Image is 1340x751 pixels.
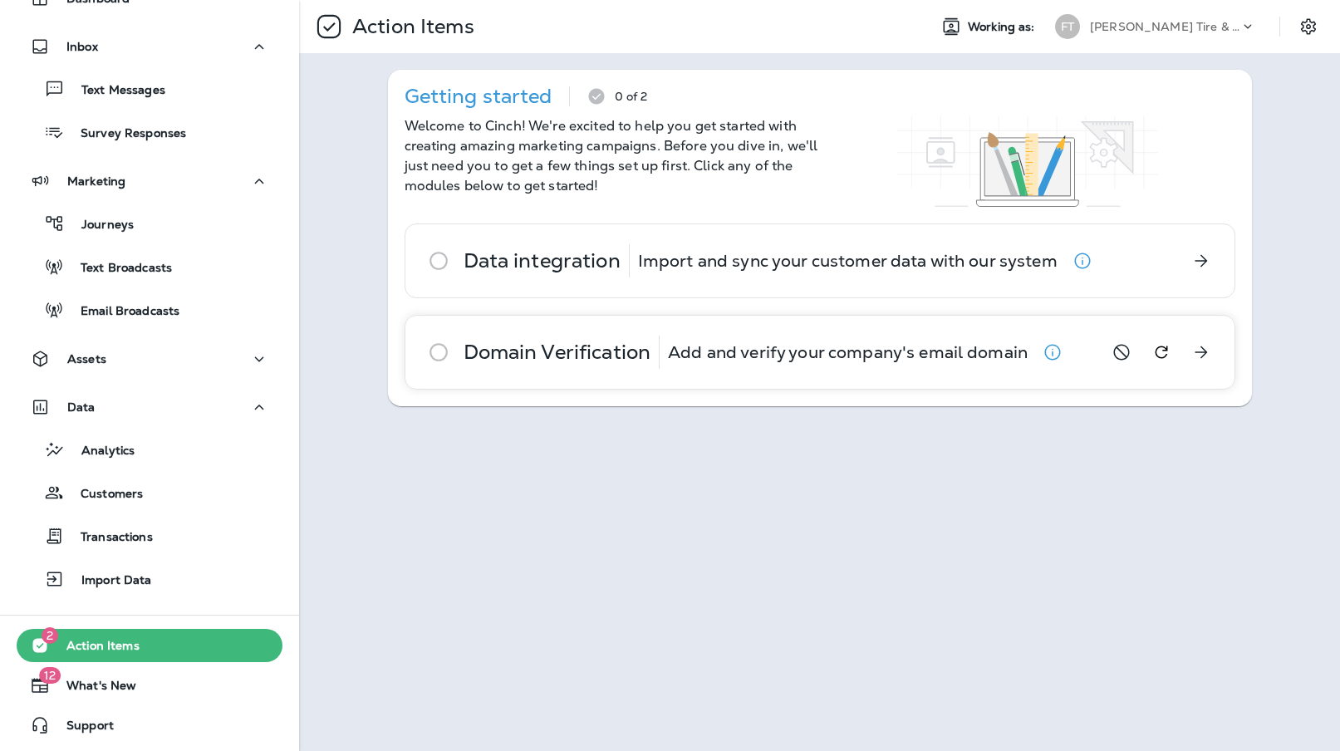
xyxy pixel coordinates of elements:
[405,116,820,196] p: Welcome to Cinch! We're excited to help you get started with creating amazing marketing campaigns...
[50,719,114,739] span: Support
[17,115,282,150] button: Survey Responses
[17,30,282,63] button: Inbox
[1185,336,1218,369] button: Get Started
[65,218,134,233] p: Journeys
[17,669,282,702] button: 12What's New
[1293,12,1323,42] button: Settings
[64,530,153,546] p: Transactions
[17,206,282,241] button: Journeys
[17,562,282,596] button: Import Data
[464,346,651,359] p: Domain Verification
[17,432,282,467] button: Analytics
[17,164,282,198] button: Marketing
[17,518,282,553] button: Transactions
[67,352,106,366] p: Assets
[638,254,1058,268] p: Import and sync your customer data with our system
[50,639,140,659] span: Action Items
[17,71,282,106] button: Text Messages
[17,342,282,375] button: Assets
[64,487,143,503] p: Customers
[17,292,282,327] button: Email Broadcasts
[17,390,282,424] button: Data
[65,444,135,459] p: Analytics
[65,573,152,589] p: Import Data
[17,709,282,742] button: Support
[1185,244,1218,277] button: Get Started
[66,40,98,53] p: Inbox
[65,83,165,99] p: Text Messages
[464,254,621,268] p: Data integration
[1090,20,1239,33] p: [PERSON_NAME] Tire & Auto Service
[42,627,58,644] span: 2
[668,346,1028,359] p: Add and verify your company's email domain
[64,261,172,277] p: Text Broadcasts
[67,400,96,414] p: Data
[17,475,282,510] button: Customers
[1055,14,1080,39] div: FT
[50,679,136,699] span: What's New
[405,90,552,103] p: Getting started
[64,126,186,142] p: Survey Responses
[346,14,474,39] p: Action Items
[1105,336,1138,369] button: Skip
[67,174,125,188] p: Marketing
[968,20,1038,34] span: Working as:
[64,304,179,320] p: Email Broadcasts
[17,629,282,662] button: 2Action Items
[615,90,648,103] p: 0 of 2
[1145,336,1178,369] button: Refresh
[17,249,282,284] button: Text Broadcasts
[39,667,61,684] span: 12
